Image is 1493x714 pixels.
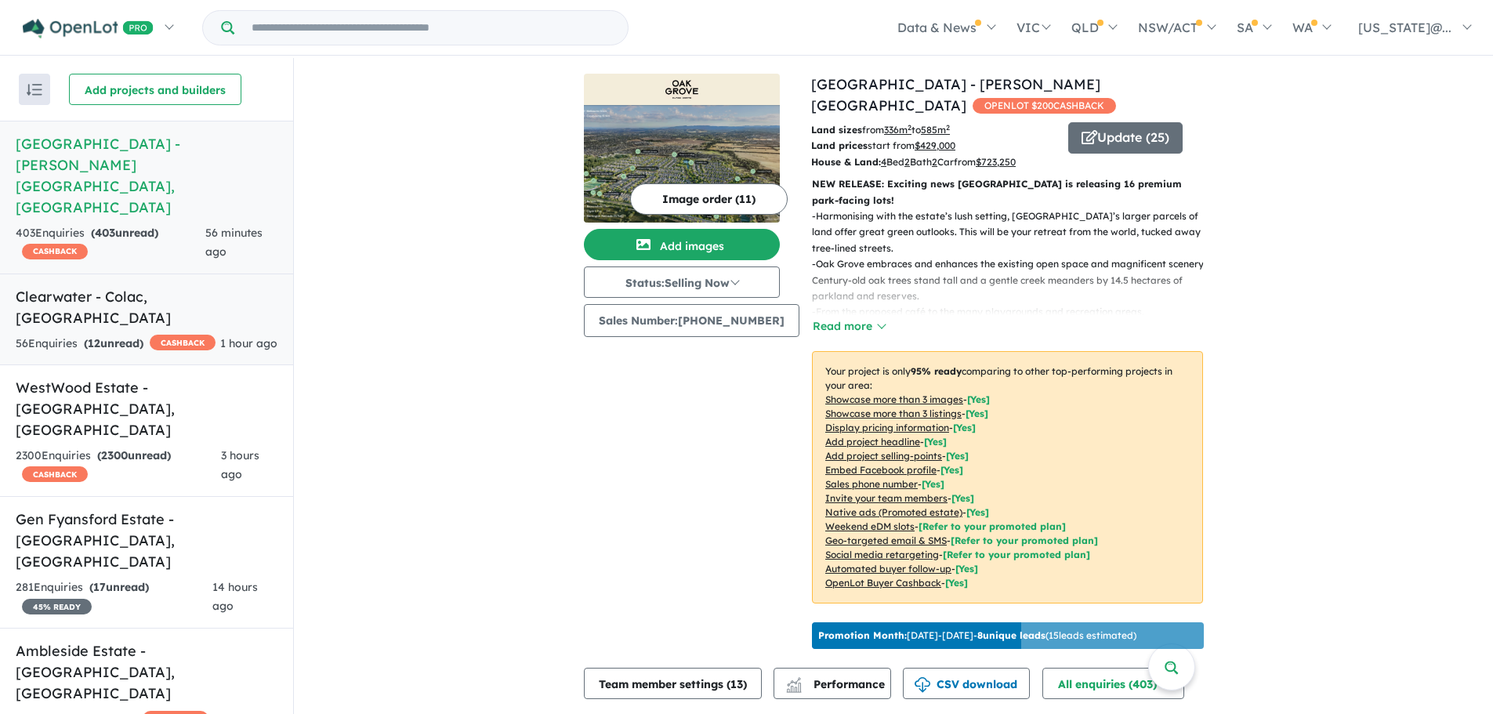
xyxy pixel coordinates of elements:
[212,580,258,613] span: 14 hours ago
[904,156,910,168] u: 2
[945,577,968,589] span: [Yes]
[812,176,1203,208] p: NEW RELEASE: Exciting news [GEOGRAPHIC_DATA] is releasing 16 premium park-facing lots!
[69,74,241,105] button: Add projects and builders
[825,563,951,574] u: Automated buyer follow-up
[584,304,799,337] button: Sales Number:[PHONE_NUMBER]
[16,509,277,572] h5: Gen Fyansford Estate - [GEOGRAPHIC_DATA] , [GEOGRAPHIC_DATA]
[903,668,1030,699] button: CSV download
[919,520,1066,532] span: [Refer to your promoted plan]
[91,226,158,240] strong: ( unread)
[22,599,92,614] span: 45 % READY
[812,208,1216,256] p: - Harmonising with the estate’s lush setting, [GEOGRAPHIC_DATA]’s larger parcels of land offer gr...
[915,677,930,693] img: download icon
[825,464,937,476] u: Embed Facebook profile
[84,336,143,350] strong: ( unread)
[932,156,937,168] u: 2
[818,629,907,641] b: Promotion Month:
[825,422,949,433] u: Display pricing information
[584,668,762,699] button: Team member settings (13)
[811,156,881,168] b: House & Land:
[16,133,277,218] h5: [GEOGRAPHIC_DATA] - [PERSON_NAME][GEOGRAPHIC_DATA] , [GEOGRAPHIC_DATA]
[825,520,915,532] u: Weekend eDM slots
[973,98,1116,114] span: OPENLOT $ 200 CASHBACK
[93,580,106,594] span: 17
[774,668,891,699] button: Performance
[811,154,1056,170] p: Bed Bath Car from
[811,138,1056,154] p: start from
[812,317,886,335] button: Read more
[884,124,911,136] u: 336 m
[953,422,976,433] span: [ Yes ]
[825,549,939,560] u: Social media retargeting
[943,549,1090,560] span: [Refer to your promoted plan]
[16,286,277,328] h5: Clearwater - Colac , [GEOGRAPHIC_DATA]
[825,478,918,490] u: Sales phone number
[237,11,625,45] input: Try estate name, suburb, builder or developer
[22,466,88,482] span: CASHBACK
[812,256,1216,304] p: - Oak Grove embraces and enhances the existing open space and magnificent scenery. Century-old oa...
[812,304,1216,352] p: - From the proposed café to the many playgrounds and recreation areas. [GEOGRAPHIC_DATA] features...
[825,436,920,448] u: Add project headline
[924,436,947,448] span: [ Yes ]
[101,448,128,462] span: 2300
[825,506,962,518] u: Native ads (Promoted estate)
[16,447,221,484] div: 2300 Enquir ies
[1042,668,1184,699] button: All enquiries (403)
[922,478,944,490] span: [ Yes ]
[946,123,950,132] sup: 2
[811,75,1100,114] a: [GEOGRAPHIC_DATA] - [PERSON_NAME][GEOGRAPHIC_DATA]
[584,74,780,223] a: Oak Grove Estate - Clyde North LogoOak Grove Estate - Clyde North
[967,393,990,405] span: [ Yes ]
[221,448,259,481] span: 3 hours ago
[16,335,216,353] div: 56 Enquir ies
[825,408,962,419] u: Showcase more than 3 listings
[22,244,88,259] span: CASHBACK
[97,448,171,462] strong: ( unread)
[590,80,774,99] img: Oak Grove Estate - Clyde North Logo
[23,19,154,38] img: Openlot PRO Logo White
[825,393,963,405] u: Showcase more than 3 images
[220,336,277,350] span: 1 hour ago
[881,156,886,168] u: 4
[16,640,277,704] h5: Ambleside Estate - [GEOGRAPHIC_DATA] , [GEOGRAPHIC_DATA]
[818,629,1136,643] p: [DATE] - [DATE] - ( 15 leads estimated)
[825,450,942,462] u: Add project selling-points
[811,124,862,136] b: Land sizes
[630,183,788,215] button: Image order (11)
[205,226,263,259] span: 56 minutes ago
[940,464,963,476] span: [ Yes ]
[951,535,1098,546] span: [Refer to your promoted plan]
[951,492,974,504] span: [ Yes ]
[825,577,941,589] u: OpenLot Buyer Cashback
[584,229,780,260] button: Add images
[811,122,1056,138] p: from
[946,450,969,462] span: [ Yes ]
[811,140,868,151] b: Land prices
[976,156,1016,168] u: $ 723,250
[1358,20,1451,35] span: [US_STATE]@...
[812,351,1203,603] p: Your project is only comparing to other top-performing projects in your area: - - - - - - - - - -...
[825,535,947,546] u: Geo-targeted email & SMS
[584,105,780,223] img: Oak Grove Estate - Clyde North
[730,677,743,691] span: 13
[16,578,212,616] div: 281 Enquir ies
[966,506,989,518] span: [Yes]
[1068,122,1183,154] button: Update (25)
[955,563,978,574] span: [Yes]
[27,84,42,96] img: sort.svg
[908,123,911,132] sup: 2
[787,677,801,686] img: line-chart.svg
[788,677,885,691] span: Performance
[150,335,216,350] span: CASHBACK
[911,365,962,377] b: 95 % ready
[16,224,205,262] div: 403 Enquir ies
[786,683,802,693] img: bar-chart.svg
[89,580,149,594] strong: ( unread)
[825,492,948,504] u: Invite your team members
[921,124,950,136] u: 585 m
[16,377,277,440] h5: WestWood Estate - [GEOGRAPHIC_DATA] , [GEOGRAPHIC_DATA]
[95,226,115,240] span: 403
[915,140,955,151] u: $ 429,000
[911,124,950,136] span: to
[88,336,100,350] span: 12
